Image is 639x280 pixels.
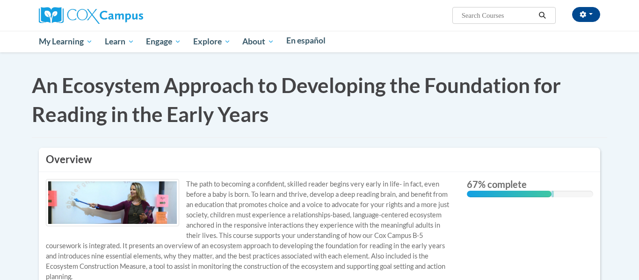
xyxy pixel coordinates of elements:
[193,36,231,47] span: Explore
[536,10,550,21] button: Search
[39,7,143,24] img: Cox Campus
[237,31,281,52] a: About
[280,31,332,50] a: En español
[39,36,93,47] span: My Learning
[552,191,554,197] div: 0.001%
[538,12,547,19] i: 
[25,31,614,52] div: Main menu
[461,10,536,21] input: Search Courses
[572,7,600,22] button: Account Settings
[99,31,140,52] a: Learn
[105,36,134,47] span: Learn
[242,36,274,47] span: About
[32,73,561,126] span: An Ecosystem Approach to Developing the Foundation for Reading in the Early Years
[46,179,179,226] img: Course logo image
[286,36,326,45] span: En español
[467,179,593,189] label: 67% complete
[33,31,99,52] a: My Learning
[46,152,593,167] h3: Overview
[467,191,552,197] div: 67% complete
[39,11,143,19] a: Cox Campus
[140,31,187,52] a: Engage
[187,31,237,52] a: Explore
[146,36,181,47] span: Engage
